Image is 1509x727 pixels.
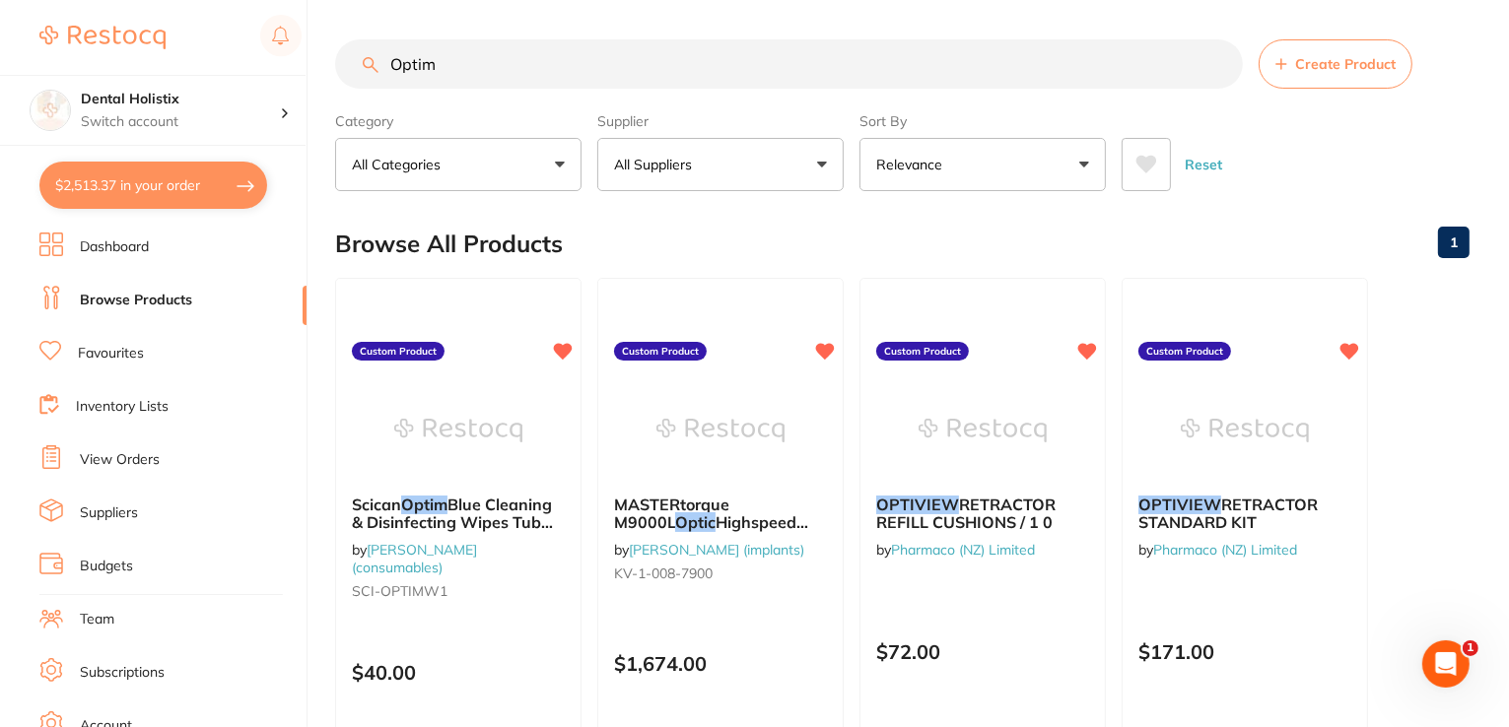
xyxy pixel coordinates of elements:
label: Custom Product [1138,342,1231,362]
span: by [352,541,477,576]
p: $1,674.00 [614,652,827,675]
a: View Orders [80,450,160,470]
img: OPTIVIEW RETRACTOR STANDARD KIT [1181,381,1309,480]
span: Create Product [1295,56,1396,72]
span: RETRACTOR REFILL CUSHIONS / 1 0 [876,495,1056,532]
img: Scican Optim Blue Cleaning & Disinfecting Wipes Tub 160 [394,381,522,480]
span: RETRACTOR STANDARD KIT [1138,495,1318,532]
span: 1 [1463,640,1478,656]
label: Custom Product [352,342,445,362]
p: $40.00 [352,661,565,684]
a: Restocq Logo [39,15,166,60]
span: SCI-OPTIMW1 [352,582,447,600]
img: MASTERtorque M9000L Optic Highspeed (various serial nos.) [656,381,785,480]
img: Restocq Logo [39,26,166,49]
a: Favourites [78,344,144,363]
em: OPTIVIEW [1138,495,1221,514]
span: MASTERtorque M9000L [614,495,729,532]
p: Relevance [876,155,950,174]
em: Optic [675,512,716,532]
a: Team [80,610,114,629]
a: 1 [1438,223,1470,262]
label: Sort By [859,112,1106,130]
span: Blue Cleaning & Disinfecting Wipes Tub 160 [352,495,553,551]
b: MASTERtorque M9000L Optic Highspeed (various serial nos.) [614,496,827,532]
a: Inventory Lists [76,397,169,417]
button: Reset [1179,138,1228,191]
a: Pharmaco (NZ) Limited [891,541,1035,559]
a: Suppliers [80,503,138,523]
span: by [1138,541,1297,559]
b: Scican Optim Blue Cleaning & Disinfecting Wipes Tub 160 [352,496,565,532]
span: Highspeed (various serial nos.) [614,512,808,550]
span: Scican [352,495,401,514]
p: All Suppliers [614,155,700,174]
em: OPTIVIEW [876,495,959,514]
a: Subscriptions [80,663,165,683]
button: All Suppliers [597,138,844,191]
a: Budgets [80,557,133,576]
span: by [876,541,1035,559]
button: Create Product [1259,39,1412,89]
a: Dashboard [80,237,149,257]
p: All Categories [352,155,448,174]
input: Search Products [335,39,1243,89]
em: Optim [401,495,447,514]
label: Supplier [597,112,844,130]
h4: Dental Holistix [81,90,280,109]
a: Browse Products [80,291,192,310]
p: Switch account [81,112,280,132]
p: $171.00 [1138,640,1351,663]
label: Category [335,112,582,130]
button: All Categories [335,138,582,191]
p: $72.00 [876,640,1089,663]
b: OPTIVIEW RETRACTOR STANDARD KIT [1138,496,1351,532]
img: OPTIVIEW RETRACTOR REFILL CUSHIONS / 1 0 [919,381,1047,480]
h2: Browse All Products [335,231,563,258]
img: Dental Holistix [31,91,70,130]
iframe: Intercom live chat [1422,640,1470,688]
button: Relevance [859,138,1106,191]
a: Pharmaco (NZ) Limited [1153,541,1297,559]
button: $2,513.37 in your order [39,162,267,209]
span: by [614,541,804,559]
a: [PERSON_NAME] (implants) [629,541,804,559]
label: Custom Product [614,342,707,362]
label: Custom Product [876,342,969,362]
a: [PERSON_NAME] (consumables) [352,541,477,576]
b: OPTIVIEW RETRACTOR REFILL CUSHIONS / 1 0 [876,496,1089,532]
span: KV-1-008-7900 [614,564,713,582]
